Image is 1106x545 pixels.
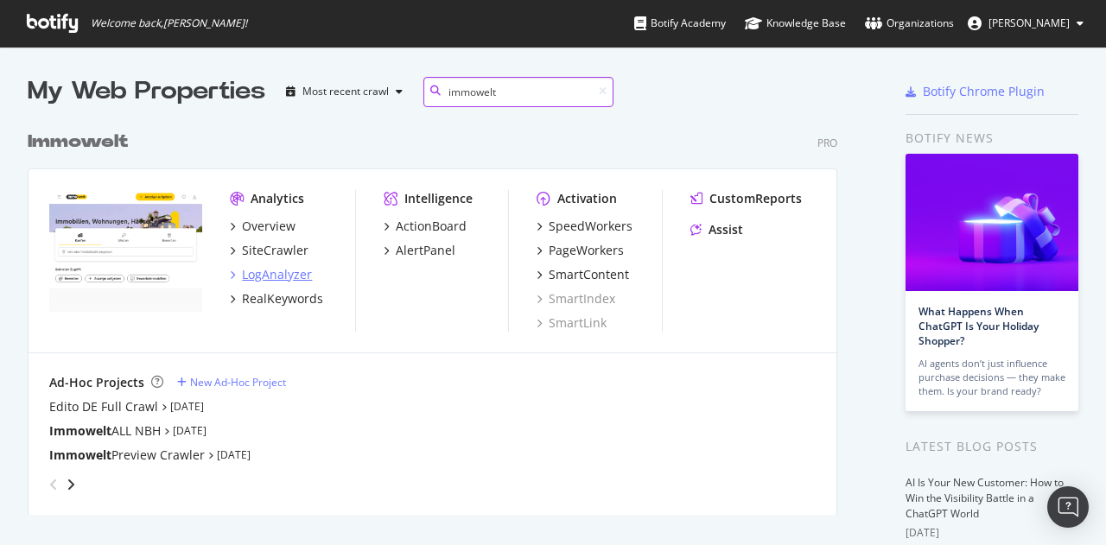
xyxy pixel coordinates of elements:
a: PageWorkers [537,242,624,259]
a: ImmoweltPreview Crawler [49,447,205,464]
b: Immowelt [49,447,111,463]
div: Organizations [865,15,954,32]
div: Overview [242,218,296,235]
a: ActionBoard [384,218,467,235]
div: SmartContent [549,266,629,283]
div: New Ad-Hoc Project [190,375,286,390]
div: ALL NBH [49,422,161,440]
div: Open Intercom Messenger [1047,486,1089,528]
div: Preview Crawler [49,447,205,464]
a: SmartContent [537,266,629,283]
div: Pro [817,136,837,150]
div: Analytics [251,190,304,207]
a: Immowelt [28,130,135,155]
b: Immowelt [49,422,111,439]
a: What Happens When ChatGPT Is Your Holiday Shopper? [918,304,1039,348]
div: PageWorkers [549,242,624,259]
div: LogAnalyzer [242,266,312,283]
a: SmartLink [537,314,607,332]
div: grid [28,109,851,515]
div: Ad-Hoc Projects [49,374,144,391]
a: [DATE] [170,399,204,414]
button: Most recent crawl [279,78,410,105]
div: angle-right [65,476,77,493]
div: CustomReports [709,190,802,207]
div: angle-left [42,471,65,498]
a: Edito DE Full Crawl [49,398,158,415]
a: Assist [690,221,743,238]
a: SmartIndex [537,290,615,307]
div: RealKeywords [242,290,323,307]
div: AI agents don’t just influence purchase decisions — they make them. Is your brand ready? [918,357,1065,398]
div: ActionBoard [396,218,467,235]
span: Lukas MÄNNL [988,16,1070,30]
img: What Happens When ChatGPT Is Your Holiday Shopper? [906,154,1078,291]
a: AlertPanel [384,242,455,259]
a: SpeedWorkers [537,218,632,235]
div: Intelligence [404,190,473,207]
a: AI Is Your New Customer: How to Win the Visibility Battle in a ChatGPT World [906,475,1064,521]
div: Most recent crawl [302,86,389,97]
div: Botify news [906,129,1078,148]
a: [DATE] [217,447,251,462]
span: Welcome back, [PERSON_NAME] ! [91,16,247,30]
a: Overview [230,218,296,235]
div: Botify Academy [634,15,726,32]
b: Immowelt [28,133,128,150]
div: SpeedWorkers [549,218,632,235]
a: SiteCrawler [230,242,308,259]
a: CustomReports [690,190,802,207]
img: immowelt.de [49,190,202,313]
div: Activation [557,190,617,207]
a: Botify Chrome Plugin [906,83,1045,100]
a: New Ad-Hoc Project [177,375,286,390]
button: [PERSON_NAME] [954,10,1097,37]
div: Latest Blog Posts [906,437,1078,456]
div: AlertPanel [396,242,455,259]
div: Assist [709,221,743,238]
div: Knowledge Base [745,15,846,32]
input: Search [423,77,613,107]
a: ImmoweltALL NBH [49,422,161,440]
a: [DATE] [173,423,207,438]
a: RealKeywords [230,290,323,307]
a: LogAnalyzer [230,266,312,283]
div: Botify Chrome Plugin [923,83,1045,100]
div: My Web Properties [28,74,265,109]
div: [DATE] [906,525,1078,541]
div: SiteCrawler [242,242,308,259]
